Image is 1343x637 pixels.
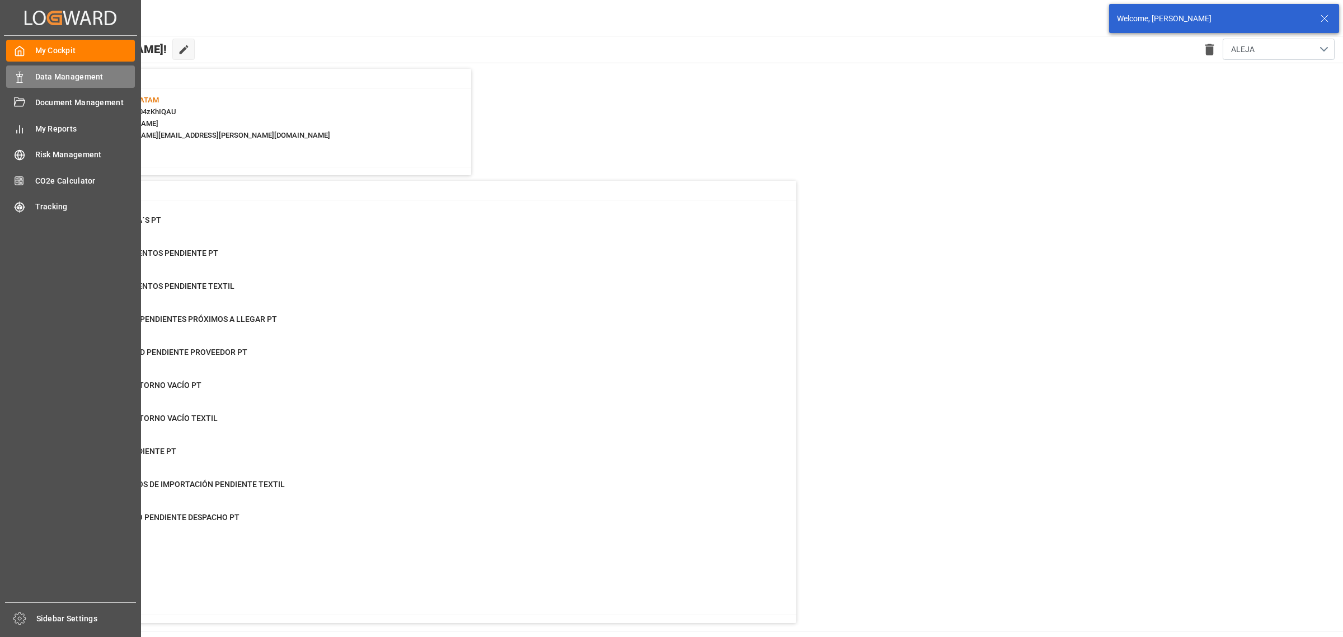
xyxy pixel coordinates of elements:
span: Risk Management [35,149,135,161]
a: 3BL RELEASEFinal Delivery [58,545,782,568]
a: 0PENDIENTE RETORNO VACÍO PTFinal Delivery [58,380,782,403]
span: ALEJA [1231,44,1255,55]
span: My Reports [35,123,135,135]
div: Welcome, [PERSON_NAME] [1117,13,1309,25]
a: Data Management [6,65,135,87]
a: CO2e Calculator [6,170,135,191]
span: PENDIENTE RETORNO VACÍO PT [86,381,201,390]
span: Tracking [35,201,135,213]
span: My Cockpit [35,45,135,57]
span: Data Management [35,71,135,83]
a: Document Management [6,92,135,114]
a: 0ENVIO DOCUMENTOS PENDIENTE PTPurchase Orders [58,247,782,271]
span: ENVIO DOCUMENTOS PENDIENTE PT [86,249,218,257]
span: Document Management [35,97,135,109]
a: My Cockpit [6,40,135,62]
a: Risk Management [6,144,135,166]
a: 9CAMBIO DE ETA´S PTContainer Schema [58,214,782,238]
a: 0ENTREGA PENDIENTE PTFinal Delivery [58,446,782,469]
a: 41DISPONIBILIDAD PENDIENTE PROVEEDOR PTPurchase Orders [58,346,782,370]
button: open menu [1223,39,1335,60]
a: 148DOCUMENTOS PENDIENTES PRÓXIMOS A LLEGAR PTPurchase Orders [58,313,782,337]
span: PAGO DERECHOS DE IMPORTACIÓN PENDIENTE TEXTIL [86,480,285,489]
span: CO2e Calculator [35,175,135,187]
a: 0PENDIENTE RETORNO VACÍO TEXTILFinal Delivery [58,413,782,436]
a: 4PAGADOS PERO PENDIENTE DESPACHO PTFinal Delivery [58,512,782,535]
a: My Reports [6,118,135,139]
span: PENDIENTE RETORNO VACÍO TEXTIL [86,414,218,423]
a: 102PAGO DERECHOS DE IMPORTACIÓN PENDIENTE TEXTILFinal Delivery [58,479,782,502]
span: ENVIO DOCUMENTOS PENDIENTE TEXTIL [86,282,234,291]
span: PAGADOS PERO PENDIENTE DESPACHO PT [86,513,240,522]
a: Tracking [6,196,135,218]
span: DISPONIBILIDAD PENDIENTE PROVEEDOR PT [86,348,247,357]
span: Sidebar Settings [36,613,137,625]
span: DOCUMENTOS PENDIENTES PRÓXIMOS A LLEGAR PT [86,315,277,324]
a: 8ENVIO DOCUMENTOS PENDIENTE TEXTILPurchase Orders [58,280,782,304]
span: : [PERSON_NAME][EMAIL_ADDRESS][PERSON_NAME][DOMAIN_NAME] [100,131,330,139]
